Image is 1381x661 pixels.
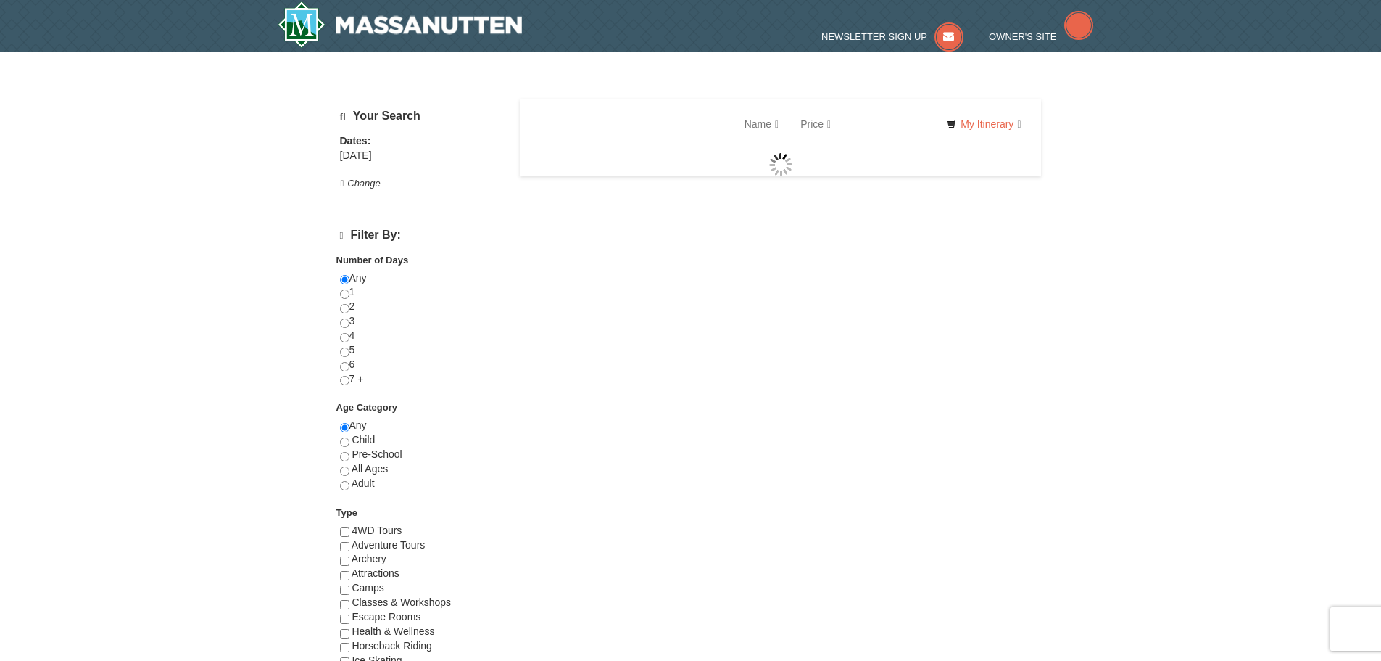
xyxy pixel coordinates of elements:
[989,31,1057,42] span: Owner's Site
[352,567,399,579] span: Attractions
[340,271,502,401] div: Any 1 2 3 4 5 6 7 +
[340,176,381,192] button: Change
[352,477,375,489] span: Adult
[340,149,502,163] div: [DATE]
[336,402,398,413] strong: Age Category
[352,582,383,594] span: Camps
[336,255,409,266] strong: Number of Days
[789,110,842,139] a: Price
[352,463,389,475] span: All Ages
[352,525,402,536] span: 4WD Tours
[352,539,426,551] span: Adventure Tours
[352,434,375,446] span: Child
[352,611,420,623] span: Escape Rooms
[352,625,434,637] span: Health & Wellness
[340,419,502,505] div: Any
[278,1,523,48] img: Massanutten Resort Logo
[734,110,789,139] a: Name
[352,448,402,460] span: Pre-School
[769,153,792,176] img: wait gif
[340,110,502,123] h5: Your Search
[352,640,432,652] span: Horseback Riding
[821,31,927,42] span: Newsletter Sign Up
[937,113,1030,135] a: My Itinerary
[821,31,963,42] a: Newsletter Sign Up
[278,1,523,48] a: Massanutten Resort
[352,553,386,564] span: Archery
[352,596,451,608] span: Classes & Workshops
[340,229,502,242] h4: Filter By:
[340,135,371,147] strong: Dates:
[989,31,1093,42] a: Owner's Site
[336,507,357,518] strong: Type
